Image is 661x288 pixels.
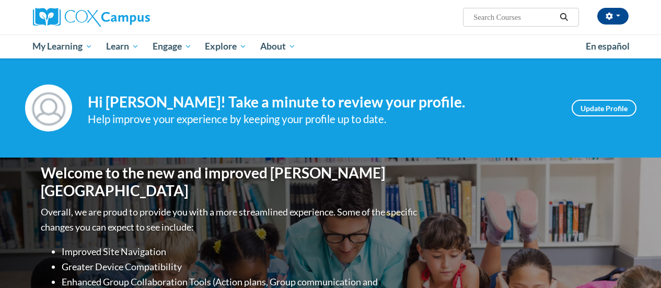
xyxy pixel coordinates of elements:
span: Engage [153,40,192,53]
a: About [253,34,303,58]
span: En español [586,41,630,52]
button: Search [556,11,572,23]
li: Improved Site Navigation [62,244,420,259]
p: Overall, we are proud to provide you with a more streamlined experience. Some of the specific cha... [41,205,420,235]
a: Engage [146,34,199,58]
a: My Learning [26,34,100,58]
button: Account Settings [597,8,629,25]
span: My Learning [32,40,92,53]
a: En español [579,35,636,57]
span: Explore [205,40,247,53]
span: About [260,40,296,53]
span: Learn [106,40,139,53]
img: Profile Image [25,85,72,131]
li: Greater Device Compatibility [62,259,420,274]
a: Explore [198,34,253,58]
h4: Hi [PERSON_NAME]! Take a minute to review your profile. [88,93,556,111]
div: Help improve your experience by keeping your profile up to date. [88,111,556,128]
h1: Welcome to the new and improved [PERSON_NAME][GEOGRAPHIC_DATA] [41,164,420,199]
input: Search Courses [472,11,556,23]
a: Cox Campus [33,8,221,27]
a: Update Profile [572,100,636,116]
div: Main menu [25,34,636,58]
img: Cox Campus [33,8,150,27]
iframe: Button to launch messaging window [619,246,653,280]
a: Learn [99,34,146,58]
